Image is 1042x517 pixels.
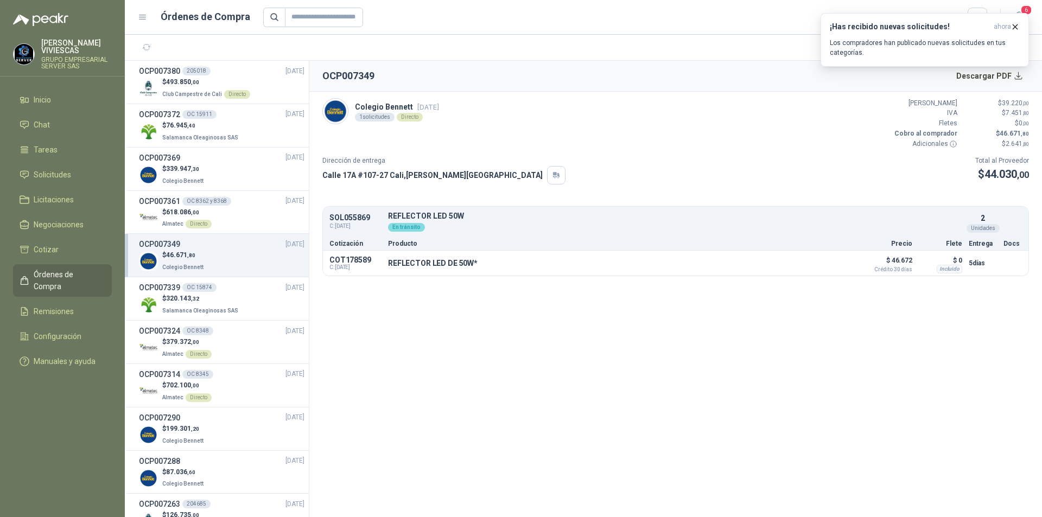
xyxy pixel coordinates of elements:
span: ,80 [1022,110,1029,116]
h2: OCP007349 [322,68,374,84]
img: Company Logo [139,425,158,444]
p: Producto [388,240,852,247]
p: Los compradores han publicado nuevas solicitudes en tus categorías. [830,38,1020,58]
p: $ [964,118,1029,129]
p: $ [162,424,206,434]
h3: OCP007288 [139,455,180,467]
h3: OCP007380 [139,65,180,77]
span: 702.100 [166,381,199,389]
span: Almatec [162,394,183,400]
div: Unidades [967,224,1000,233]
span: ,80 [1022,141,1029,147]
p: COT178589 [329,256,382,264]
a: Remisiones [13,301,112,322]
a: OCP007290[DATE] Company Logo$199.301,20Colegio Bennett [139,412,304,446]
div: OC 8348 [182,327,213,335]
span: Inicio [34,94,51,106]
span: [DATE] [285,152,304,163]
p: $ 46.672 [858,254,912,272]
p: $ [964,139,1029,149]
button: 6 [1009,8,1029,27]
span: 618.086 [166,208,199,216]
span: Órdenes de Compra [34,269,101,292]
p: $ [162,164,206,174]
div: Directo [186,220,212,228]
img: Company Logo [139,208,158,227]
p: $ [162,250,206,260]
p: Dirección de entrega [322,156,566,166]
span: Colegio Bennett [162,481,204,487]
p: Total al Proveedor [975,156,1029,166]
span: Cotizar [34,244,59,256]
span: Salamanca Oleaginosas SAS [162,135,238,141]
h3: OCP007349 [139,238,180,250]
a: Cotizar [13,239,112,260]
p: GRUPO EMPRESARIAL SERVER SAS [41,56,112,69]
span: 39.220 [1002,99,1029,107]
span: 379.372 [166,338,199,346]
img: Company Logo [139,469,158,488]
img: Company Logo [139,252,158,271]
span: Negociaciones [34,219,84,231]
span: C: [DATE] [329,264,382,271]
img: Company Logo [139,295,158,314]
p: Precio [858,240,912,247]
span: ,80 [1021,131,1029,137]
span: Manuales y ayuda [34,355,96,367]
span: [DATE] [285,196,304,206]
span: ,80 [187,252,195,258]
span: 493.850 [166,78,199,86]
span: [DATE] [417,103,439,111]
span: 44.030 [984,168,1029,181]
h3: OCP007263 [139,498,180,510]
div: 1 solicitudes [355,113,395,122]
span: [DATE] [285,326,304,336]
p: 5 días [969,257,997,270]
p: Docs [1003,240,1022,247]
h3: OCP007339 [139,282,180,293]
h3: OCP007361 [139,195,180,207]
span: Solicitudes [34,169,71,181]
h1: Órdenes de Compra [161,9,250,24]
p: Flete [919,240,962,247]
div: Directo [186,393,212,402]
span: Configuración [34,330,81,342]
span: Licitaciones [34,194,74,206]
p: Colegio Bennett [355,101,439,113]
span: C: [DATE] [329,222,382,231]
span: [DATE] [285,456,304,466]
span: [DATE] [285,239,304,250]
p: Calle 17A #107-27 Cali , [PERSON_NAME][GEOGRAPHIC_DATA] [322,169,543,181]
div: En tránsito [388,223,425,232]
div: 204685 [182,500,211,508]
h3: OCP007369 [139,152,180,164]
span: 46.671 [1000,130,1029,137]
p: $ [964,98,1029,108]
span: ,30 [191,166,199,172]
img: Company Logo [139,122,158,141]
span: ,00 [191,339,199,345]
p: SOL055869 [329,214,382,222]
p: Entrega [969,240,997,247]
span: Chat [34,119,50,131]
a: Solicitudes [13,164,112,185]
span: 199.301 [166,425,199,432]
a: Manuales y ayuda [13,351,112,372]
img: Company Logo [323,99,348,124]
img: Company Logo [139,165,158,184]
span: [DATE] [285,109,304,119]
h3: OCP007290 [139,412,180,424]
p: $ [975,166,1029,183]
p: $ [162,207,212,218]
button: ¡Has recibido nuevas solicitudes!ahora Los compradores han publicado nuevas solicitudes en tus ca... [821,13,1029,67]
a: OCP007369[DATE] Company Logo$339.947,30Colegio Bennett [139,152,304,186]
a: Licitaciones [13,189,112,210]
span: ,00 [1017,170,1029,180]
span: ahora [994,22,1011,31]
a: OCP007339OC 15874[DATE] Company Logo$320.143,32Salamanca Oleaginosas SAS [139,282,304,316]
span: 339.947 [166,165,199,173]
div: Directo [397,113,423,122]
p: IVA [892,108,957,118]
span: ,32 [191,296,199,302]
span: 320.143 [166,295,199,302]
